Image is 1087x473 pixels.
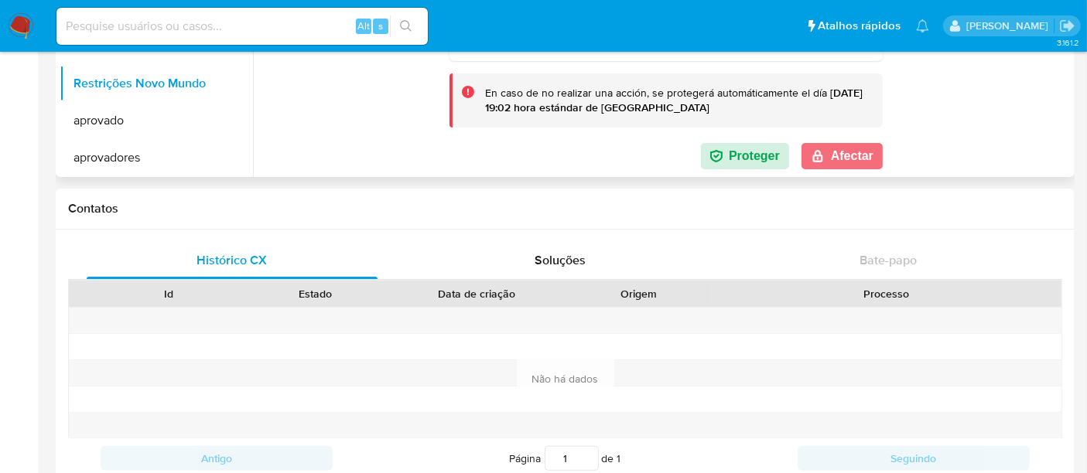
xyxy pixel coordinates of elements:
[818,18,901,34] span: Atalhos rápidos
[576,286,701,301] div: Origem
[510,446,621,471] span: Página de
[56,16,428,36] input: Pesquise usuários ou casos...
[68,201,1062,216] h1: Contatos
[390,15,422,37] button: search-icon
[357,19,370,33] span: Alt
[1059,18,1075,34] a: Sair
[916,19,929,32] a: Notificações
[617,451,621,466] span: 1
[723,286,1051,301] div: Processo
[107,286,231,301] div: Id
[60,102,253,139] button: aprovado
[535,251,586,269] span: Soluções
[60,65,253,102] button: Restrições Novo Mundo
[399,286,555,301] div: Data de criação
[378,19,383,33] span: s
[1057,36,1079,49] span: 3.161.2
[197,251,268,269] span: Histórico CX
[60,139,253,176] button: aprovadores
[798,446,1030,471] button: Seguindo
[253,286,378,301] div: Estado
[966,19,1054,33] p: alexandra.macedo@mercadolivre.com
[101,446,333,471] button: Antigo
[860,251,917,269] span: Bate-papo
